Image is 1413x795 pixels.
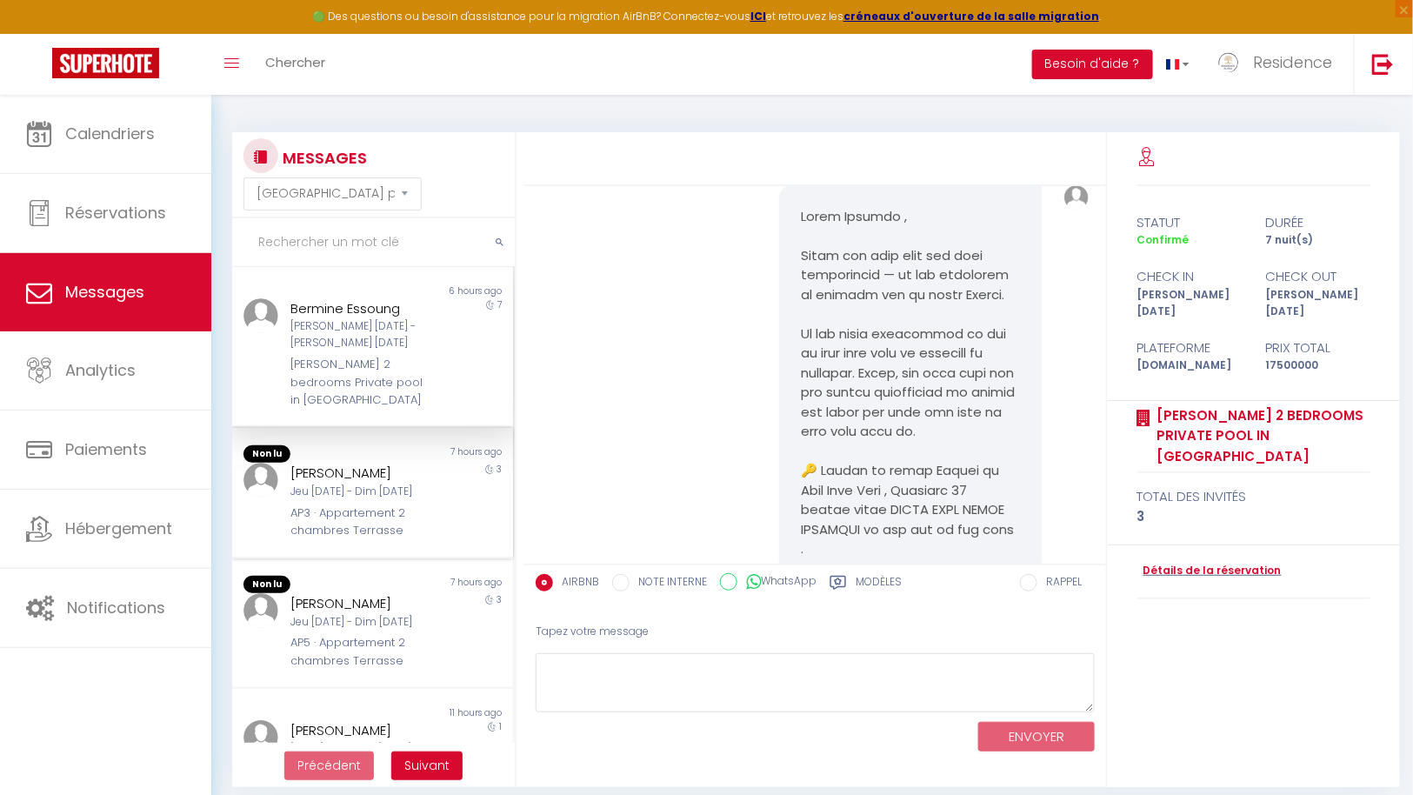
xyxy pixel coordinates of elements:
[372,706,512,720] div: 11 hours ago
[372,576,512,593] div: 7 hours ago
[290,614,431,631] div: Jeu [DATE] - Dim [DATE]
[1203,34,1354,95] a: ... Residence
[290,463,431,484] div: [PERSON_NAME]
[284,752,374,781] button: Previous
[65,518,172,539] span: Hébergement
[1372,53,1394,75] img: logout
[265,53,325,71] span: Chercher
[290,741,431,758] div: [DATE] Sep - Mer [DATE]
[290,504,431,540] div: AP3 · Appartement 2 chambres Terrasse
[737,573,816,592] label: WhatsApp
[1339,717,1400,782] iframe: Chat
[1254,287,1382,320] div: [PERSON_NAME] [DATE]
[1151,405,1371,467] a: [PERSON_NAME] 2 bedrooms Private pool in [GEOGRAPHIC_DATA]
[1037,574,1082,593] label: RAPPEL
[232,218,515,267] input: Rechercher un mot clé
[243,298,278,333] img: ...
[65,359,136,381] span: Analytics
[1137,506,1371,527] div: 3
[1126,287,1254,320] div: [PERSON_NAME] [DATE]
[1253,51,1332,73] span: Residence
[290,484,431,500] div: Jeu [DATE] - Dim [DATE]
[243,593,278,628] img: ...
[290,356,431,409] div: [PERSON_NAME] 2 bedrooms Private pool in [GEOGRAPHIC_DATA]
[1254,357,1382,374] div: 17500000
[1254,337,1382,358] div: Prix total
[52,48,159,78] img: Super Booking
[1126,212,1254,233] div: statut
[290,298,431,319] div: Bermine Essoung
[65,202,166,224] span: Réservations
[290,318,431,351] div: [PERSON_NAME] [DATE] - [PERSON_NAME] [DATE]
[297,757,361,774] span: Précédent
[404,757,450,774] span: Suivant
[1254,212,1382,233] div: durée
[243,720,278,755] img: ...
[1254,232,1382,249] div: 7 nuit(s)
[1137,486,1371,507] div: total des invités
[14,7,66,59] button: Ouvrir le widget de chat LiveChat
[1254,266,1382,287] div: check out
[1137,232,1190,247] span: Confirmé
[978,722,1095,752] button: ENVOYER
[372,284,512,298] div: 6 hours ago
[1126,337,1254,358] div: Plateforme
[65,123,155,144] span: Calendriers
[372,445,512,463] div: 7 hours ago
[65,438,147,460] span: Paiements
[243,576,290,593] span: Non lu
[497,593,502,606] span: 3
[553,574,599,593] label: AIRBNB
[290,634,431,670] div: AP5 · Appartement 2 chambres Terrasse
[1216,50,1242,76] img: ...
[499,720,502,733] span: 1
[1064,185,1089,210] img: ...
[750,9,766,23] a: ICI
[536,611,1095,653] div: Tapez votre message
[243,463,278,498] img: ...
[67,597,165,618] span: Notifications
[243,445,290,463] span: Non lu
[1126,357,1254,374] div: [DOMAIN_NAME]
[65,281,144,303] span: Messages
[278,138,367,177] h3: MESSAGES
[856,574,902,596] label: Modèles
[497,298,502,311] span: 7
[1032,50,1153,79] button: Besoin d'aide ?
[843,9,1099,23] a: créneaux d'ouverture de la salle migration
[1126,266,1254,287] div: check in
[252,34,338,95] a: Chercher
[290,720,431,741] div: [PERSON_NAME]
[630,574,707,593] label: NOTE INTERNE
[391,752,463,781] button: Next
[290,593,431,614] div: [PERSON_NAME]
[497,463,502,476] span: 3
[1137,563,1282,579] a: Détails de la réservation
